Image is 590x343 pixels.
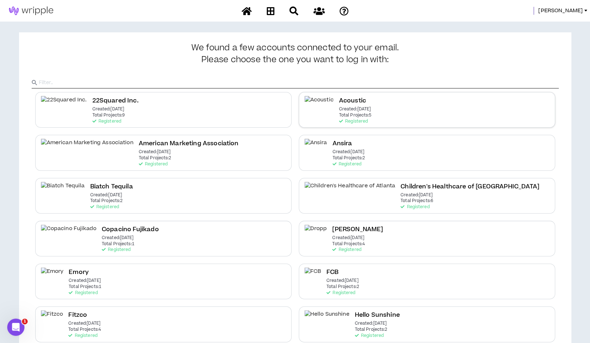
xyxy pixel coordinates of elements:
[41,267,64,284] img: Emory
[92,119,121,124] p: Registered
[69,278,101,283] p: Created: [DATE]
[139,162,168,167] p: Registered
[90,205,119,210] p: Registered
[339,119,368,124] p: Registered
[401,205,429,210] p: Registered
[305,310,349,326] img: Hello Sunshine
[332,247,361,252] p: Registered
[332,242,365,247] p: Total Projects: 4
[326,267,338,277] h2: FCB
[332,139,352,148] h2: Ansira
[102,242,134,247] p: Total Projects: 1
[92,96,138,106] h2: 22Squared Inc.
[355,333,383,338] p: Registered
[401,182,539,192] h2: Children's Healthcare of [GEOGRAPHIC_DATA]
[326,291,355,296] p: Registered
[41,96,87,112] img: 22Squared Inc.
[339,96,366,106] h2: Acoustic
[326,284,359,289] p: Total Projects: 2
[326,278,358,283] p: Created: [DATE]
[355,321,387,326] p: Created: [DATE]
[201,55,389,65] span: Please choose the one you want to log in with:
[332,162,361,167] p: Registered
[68,327,101,332] p: Total Projects: 4
[39,77,559,88] input: Filter..
[68,333,97,338] p: Registered
[401,193,433,198] p: Created: [DATE]
[102,225,159,234] h2: Copacino Fujikado
[332,156,365,161] p: Total Projects: 2
[32,43,559,65] h3: We found a few accounts connected to your email.
[305,182,395,198] img: Children's Healthcare of Atlanta
[7,319,24,336] iframe: Intercom live chat
[305,96,334,112] img: Acoustic
[332,150,364,155] p: Created: [DATE]
[305,139,327,155] img: Ansira
[139,156,171,161] p: Total Projects: 2
[41,182,85,198] img: Biatch Tequila
[90,182,133,192] h2: Biatch Tequila
[538,7,583,15] span: [PERSON_NAME]
[102,235,134,241] p: Created: [DATE]
[69,291,97,296] p: Registered
[139,150,171,155] p: Created: [DATE]
[69,284,101,289] p: Total Projects: 1
[41,225,96,241] img: Copacino Fujikado
[102,247,131,252] p: Registered
[339,107,371,112] p: Created: [DATE]
[92,113,125,118] p: Total Projects: 9
[332,235,364,241] p: Created: [DATE]
[139,139,239,148] h2: American Marketing Association
[41,139,133,155] img: American Marketing Association
[68,310,87,320] h2: Fitzco
[22,319,28,324] span: 1
[90,198,123,203] p: Total Projects: 2
[401,198,433,203] p: Total Projects: 6
[355,310,399,320] h2: Hello Sunshine
[41,310,63,326] img: Fitzco
[69,267,89,277] h2: Emory
[92,107,124,112] p: Created: [DATE]
[355,327,387,332] p: Total Projects: 2
[305,267,321,284] img: FCB
[305,225,327,241] img: Dropp
[339,113,372,118] p: Total Projects: 5
[68,321,100,326] p: Created: [DATE]
[332,225,383,234] h2: [PERSON_NAME]
[90,193,122,198] p: Created: [DATE]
